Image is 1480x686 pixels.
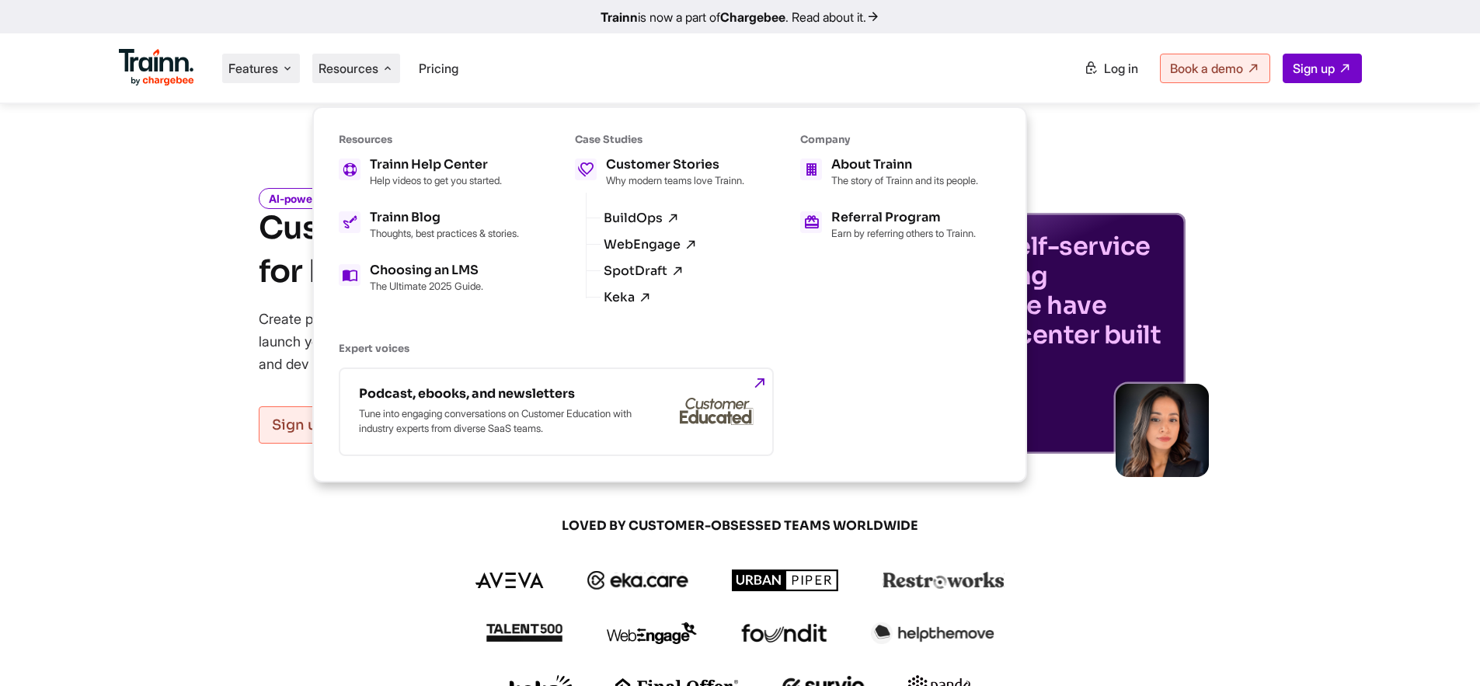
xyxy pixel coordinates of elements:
[259,406,410,444] a: Sign up for free
[259,207,681,294] h1: Customer Training Platform for Modern Teams
[606,174,744,186] p: Why modern teams love Trainn.
[604,291,652,305] a: Keka
[339,342,978,355] h6: Expert voices
[831,227,976,239] p: Earn by referring others to Trainn.
[1283,54,1362,83] a: Sign up
[800,211,978,239] a: Referral Program Earn by referring others to Trainn.
[720,9,785,25] b: Chargebee
[119,49,195,86] img: Trainn Logo
[604,264,684,278] a: SpotDraft
[419,61,458,76] a: Pricing
[800,133,978,146] h6: Company
[259,308,670,375] p: Create product videos and step-by-step documentation, and launch your Knowledge Base or Academy —...
[732,569,839,591] img: urbanpiper logo
[607,622,697,644] img: webengage logo
[606,158,744,171] h5: Customer Stories
[1170,61,1243,76] span: Book a demo
[871,622,994,644] img: helpthemove logo
[831,211,976,224] h5: Referral Program
[1104,61,1138,76] span: Log in
[370,264,483,277] h5: Choosing an LMS
[800,158,978,186] a: About Trainn The story of Trainn and its people.
[259,188,407,209] i: AI-powered and No-Code
[1074,54,1147,82] a: Log in
[831,174,978,186] p: The story of Trainn and its people.
[339,211,519,239] a: Trainn Blog Thoughts, best practices & stories.
[228,60,278,77] span: Features
[370,211,519,224] h5: Trainn Blog
[601,9,638,25] b: Trainn
[367,517,1113,535] span: LOVED BY CUSTOMER-OBSESSED TEAMS WORLDWIDE
[486,623,563,642] img: talent500 logo
[1160,54,1270,83] a: Book a demo
[359,388,639,400] h5: Podcast, ebooks, and newsletters
[339,158,519,186] a: Trainn Help Center Help videos to get you started.
[339,133,519,146] h6: Resources
[319,60,378,77] span: Resources
[883,572,1005,589] img: restroworks logo
[370,227,519,239] p: Thoughts, best practices & stories.
[575,133,744,146] h6: Case Studies
[740,624,827,642] img: foundit logo
[831,158,978,171] h5: About Trainn
[575,158,744,186] a: Customer Stories Why modern teams love Trainn.
[339,367,774,456] a: Podcast, ebooks, and newsletters Tune into engaging conversations on Customer Education with indu...
[680,398,754,426] img: customer-educated-gray.b42eccd.svg
[359,406,639,436] p: Tune into engaging conversations on Customer Education with industry experts from diverse SaaS te...
[1116,384,1209,477] img: sabina-buildops.d2e8138.png
[1293,61,1335,76] span: Sign up
[1402,611,1480,686] iframe: Chat Widget
[475,573,544,588] img: aveva logo
[370,174,502,186] p: Help videos to get you started.
[370,158,502,171] h5: Trainn Help Center
[604,211,680,225] a: BuildOps
[604,238,698,252] a: WebEngage
[587,571,688,590] img: ekacare logo
[370,280,483,292] p: The Ultimate 2025 Guide.
[339,264,519,292] a: Choosing an LMS The Ultimate 2025 Guide.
